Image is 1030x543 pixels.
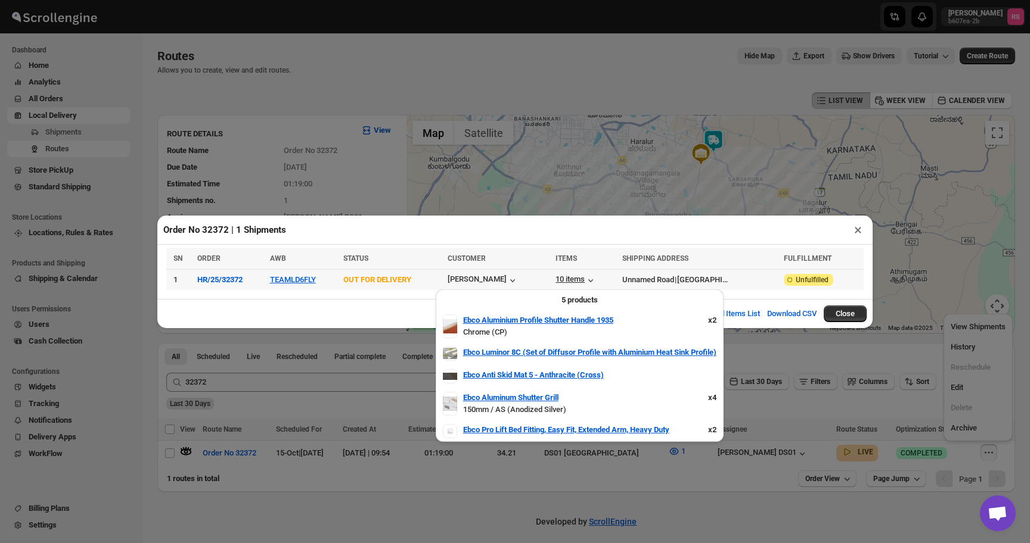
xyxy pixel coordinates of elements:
div: 5 products [443,294,716,306]
button: HR/25/32372 [197,275,243,284]
b: Ebco Aluminium Profile Shutter Handle 1935 [463,316,613,324]
div: | [622,274,777,286]
span: Unfulfilled [796,275,829,285]
td: 1 [166,269,194,290]
a: Ebco Aluminium Profile Shutter Handle 1935 [463,314,613,326]
b: Ebco Luminor 8C (Set of Diffusor Profile with Aluminium Heat Sink Profile) [463,348,716,357]
div: Unnamed Road [622,274,674,286]
h2: Order No 32372 | 1 Shipments [163,224,286,236]
strong: x 2 [708,425,716,434]
span: CUSTOMER [448,254,486,263]
span: SN [173,254,182,263]
button: × [849,221,867,238]
button: Close [824,305,867,322]
img: Item [443,348,457,359]
img: Item [443,424,457,438]
div: Open chat [980,495,1016,531]
div: [GEOGRAPHIC_DATA] [677,274,731,286]
b: Ebco Anti Skid Mat 5 - Anthracite (Cross) [463,370,604,379]
a: Ebco Aluminum Shutter Grill [463,392,559,404]
strong: x 2 [708,316,716,324]
span: AWB [270,254,286,263]
b: Ebco Aluminum Shutter Grill [463,393,559,402]
span: OUT FOR DELIVERY [343,275,411,284]
span: FULFILLMENT [784,254,832,263]
span: SHIPPING ADDRESS [622,254,688,263]
button: 10 items [556,274,597,286]
b: Ebco Pro Lift Bed Fitting, Easy Fit, Extended Arm, Heavy Duty [463,425,669,434]
p: 150mm / AS (Anodized Silver) [463,404,716,416]
strong: x 4 [708,393,716,402]
span: STATUS [343,254,368,263]
button: [PERSON_NAME] [448,274,519,286]
span: ORDER [197,254,221,263]
a: Ebco Luminor 8C (Set of Diffusor Profile with Aluminium Heat Sink Profile) [463,347,716,358]
a: Ebco Pro Lift Bed Fitting, Easy Fit, Extended Arm, Heavy Duty [463,424,669,436]
button: Download CSV [760,302,824,326]
p: Chrome (CP) [463,326,716,338]
a: Ebco Anti Skid Mat 5 - Anthracite (Cross) [463,369,604,381]
button: TEAMLD6FLY [270,275,316,284]
span: ITEMS [556,254,577,263]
